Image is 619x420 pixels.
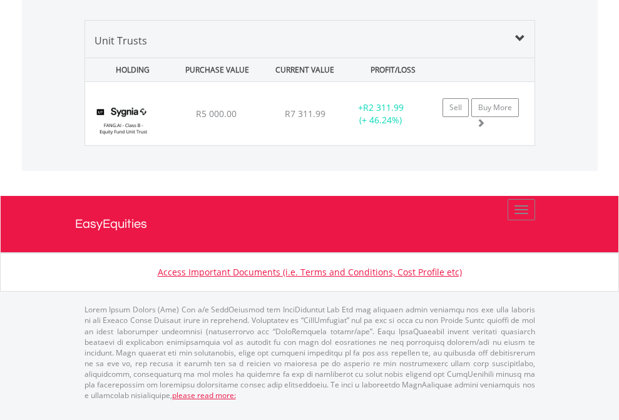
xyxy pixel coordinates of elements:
[172,390,236,401] a: please read more:
[443,98,469,117] a: Sell
[262,58,347,81] div: CURRENT VALUE
[95,34,147,48] span: Unit Trusts
[342,101,420,126] div: + (+ 46.24%)
[91,98,155,142] img: UT.ZA.SYGLB.png
[158,266,462,278] a: Access Important Documents (i.e. Terms and Conditions, Cost Profile etc)
[86,58,171,81] div: HOLDING
[285,108,325,120] span: R7 311.99
[75,196,545,252] a: EasyEquities
[84,304,535,401] p: Lorem Ipsum Dolors (Ame) Con a/e SeddOeiusmod tem InciDiduntut Lab Etd mag aliquaen admin veniamq...
[196,108,237,120] span: R5 000.00
[175,58,260,81] div: PURCHASE VALUE
[363,101,404,113] span: R2 311.99
[471,98,519,117] a: Buy More
[350,58,436,81] div: PROFIT/LOSS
